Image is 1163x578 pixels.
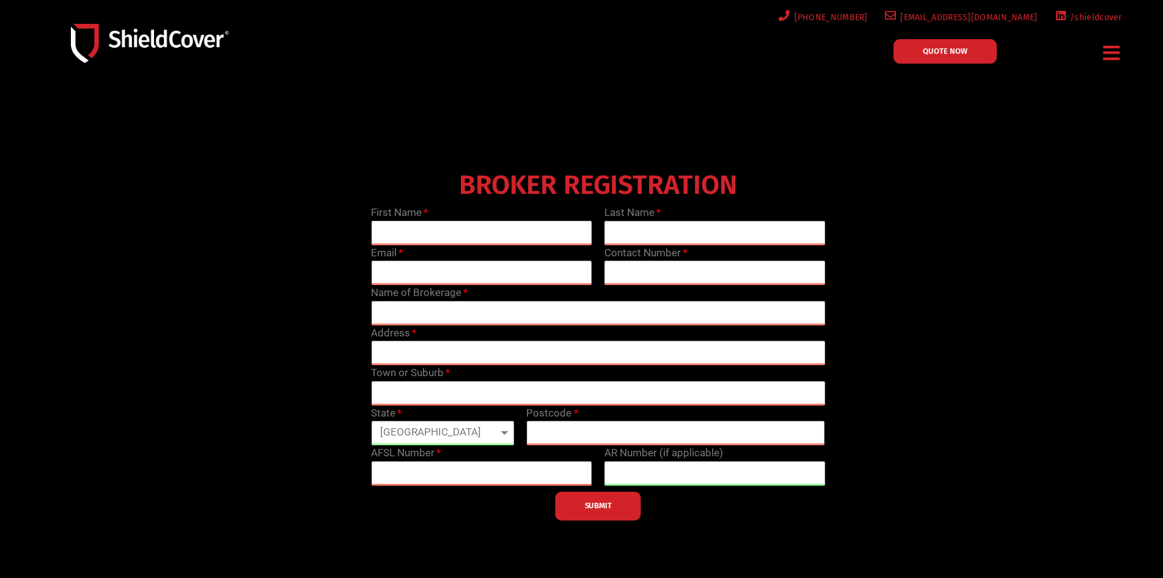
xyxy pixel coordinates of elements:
[882,10,1038,25] a: [EMAIL_ADDRESS][DOMAIN_NAME]
[893,39,997,64] a: QUOTE NOW
[365,178,831,193] h4: BROKER REGISTRATION
[896,10,1037,25] span: [EMAIL_ADDRESS][DOMAIN_NAME]
[71,24,229,62] img: Shield-Cover-Underwriting-Australia-logo-full
[371,285,468,301] label: Name of Brokerage
[923,47,967,55] span: QUOTE NOW
[1066,10,1122,25] span: /shieldcover
[371,205,428,221] label: First Name
[776,10,868,25] a: [PHONE_NUMBER]
[585,505,612,507] span: SUBMIT
[371,445,441,461] label: AFSL Number
[556,492,641,521] button: SUBMIT
[604,445,723,461] label: AR Number (if applicable)
[604,205,661,221] label: Last Name
[371,406,402,421] label: State
[1052,10,1122,25] a: /shieldcover
[371,365,450,381] label: Town or Suburb
[371,325,416,341] label: Address
[371,245,403,261] label: Email
[790,10,868,25] span: [PHONE_NUMBER]
[1099,39,1125,67] div: Menu Toggle
[526,406,578,421] label: Postcode
[604,245,687,261] label: Contact Number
